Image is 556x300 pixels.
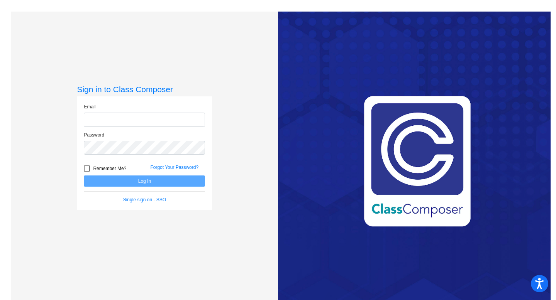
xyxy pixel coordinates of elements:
label: Email [84,103,95,110]
a: Single sign on - SSO [123,197,166,202]
h3: Sign in to Class Composer [77,84,212,94]
button: Log In [84,175,205,187]
span: Remember Me? [93,164,126,173]
a: Forgot Your Password? [150,165,198,170]
label: Password [84,131,104,138]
